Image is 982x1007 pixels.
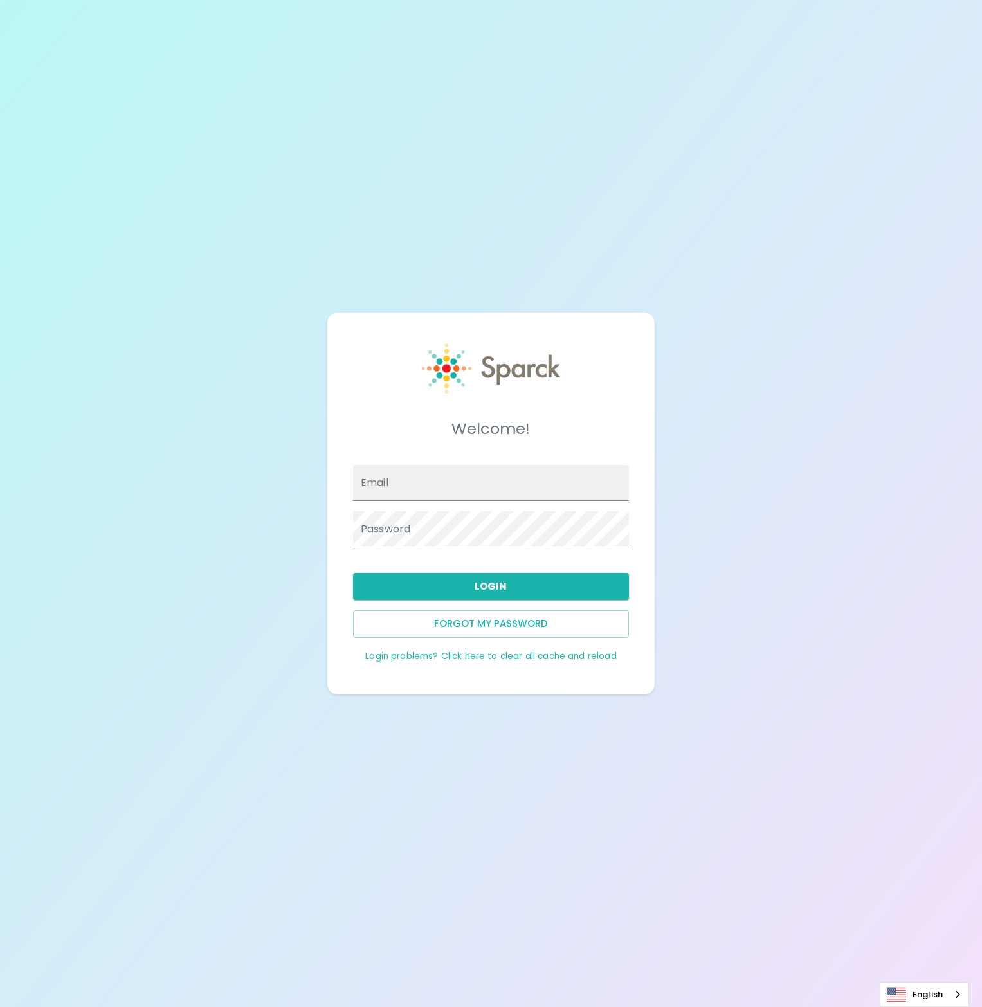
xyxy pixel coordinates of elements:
[365,650,616,662] a: Login problems? Click here to clear all cache and reload
[880,983,968,1006] a: English
[422,343,559,394] img: Sparck logo
[880,982,969,1007] aside: Language selected: English
[353,610,629,637] button: Forgot my password
[353,573,629,600] button: Login
[353,419,629,439] h5: Welcome!
[880,982,969,1007] div: Language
